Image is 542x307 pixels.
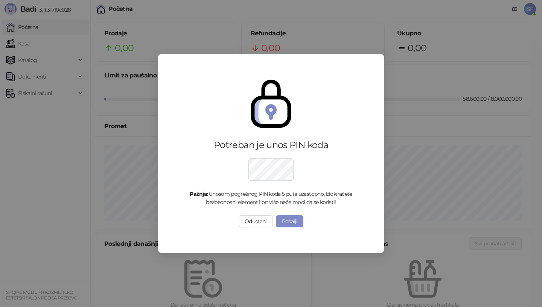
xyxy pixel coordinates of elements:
div: Potreban je unos PIN koda [179,139,363,151]
button: Odustani [239,215,273,227]
strong: Pažnja: [190,191,209,197]
button: Pošalji [276,215,304,227]
img: secure.svg [247,80,295,128]
div: Unosom pogrešnog PIN koda 5 puta uzastopno, blokiraćete bezbednosni element i on više neće moći d... [179,190,363,206]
